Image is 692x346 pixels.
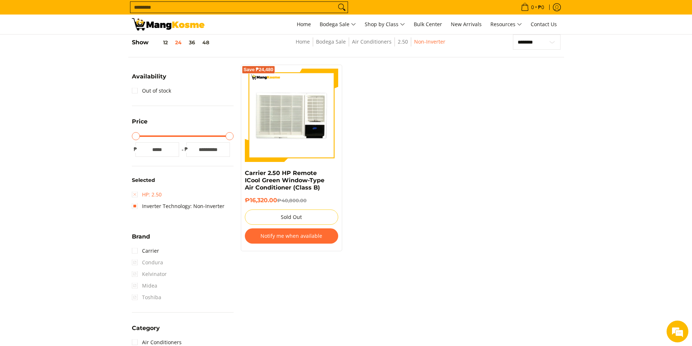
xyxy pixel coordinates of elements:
a: Out of stock [132,85,171,97]
a: Resources [487,15,526,34]
a: Bodega Sale [316,15,360,34]
a: Carrier 2.50 HP Remote ICool Green Window-Type Air Conditioner (Class B) [245,170,324,191]
div: Minimize live chat window [119,4,137,21]
span: Brand [132,234,150,240]
h6: ₱16,320.00 [245,197,339,204]
a: Home [296,38,310,45]
span: ₱0 [537,5,545,10]
a: Contact Us [527,15,561,34]
div: Leave a message [38,41,122,50]
summary: Open [132,234,150,245]
h6: Selected [132,177,234,184]
textarea: Type your message and click 'Submit' [4,198,138,224]
img: Carrier 2.50 HP Remote ICool Green Window-Type Air Conditioner (Class B) [245,69,339,162]
span: Home [297,21,311,28]
a: Home [293,15,315,34]
span: Kelvinator [132,268,167,280]
a: Shop by Class [361,15,409,34]
h5: Show [132,39,213,46]
span: • [519,3,546,11]
a: Bodega Sale [316,38,346,45]
span: Save ₱24,480 [244,68,274,72]
a: Inverter Technology: Non-Inverter [132,200,224,212]
button: 12 [149,40,171,45]
a: New Arrivals [447,15,485,34]
button: Search [336,2,348,13]
button: Sold Out [245,209,339,225]
button: Notify me when available [245,228,339,244]
button: 24 [171,40,185,45]
span: ₱ [183,146,190,153]
span: ₱ [132,146,139,153]
span: New Arrivals [451,21,482,28]
a: HP: 2.50 [132,189,162,200]
span: Non-Inverter [414,37,445,46]
del: ₱40,800.00 [277,198,307,203]
em: Submit [106,224,132,233]
button: 36 [185,40,199,45]
a: Bulk Center [410,15,446,34]
span: Midea [132,280,157,292]
span: Shop by Class [365,20,405,29]
button: 48 [199,40,213,45]
summary: Open [132,119,147,130]
summary: Open [132,325,160,337]
span: Bulk Center [414,21,442,28]
span: Availability [132,74,166,80]
span: Category [132,325,160,331]
a: Air Conditioners [352,38,392,45]
a: 2.50 [398,38,408,45]
span: We are offline. Please leave us a message. [15,91,127,165]
span: Price [132,119,147,125]
span: Bodega Sale [320,20,356,29]
span: Condura [132,257,163,268]
summary: Open [132,74,166,85]
a: Carrier [132,245,159,257]
nav: Main Menu [212,15,561,34]
img: Bodega Sale Aircon l Mang Kosme: Home Appliances Warehouse Sale [132,18,205,30]
nav: Breadcrumbs [250,37,491,54]
span: 0 [530,5,535,10]
span: Resources [490,20,522,29]
span: Toshiba [132,292,161,303]
span: Contact Us [531,21,557,28]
